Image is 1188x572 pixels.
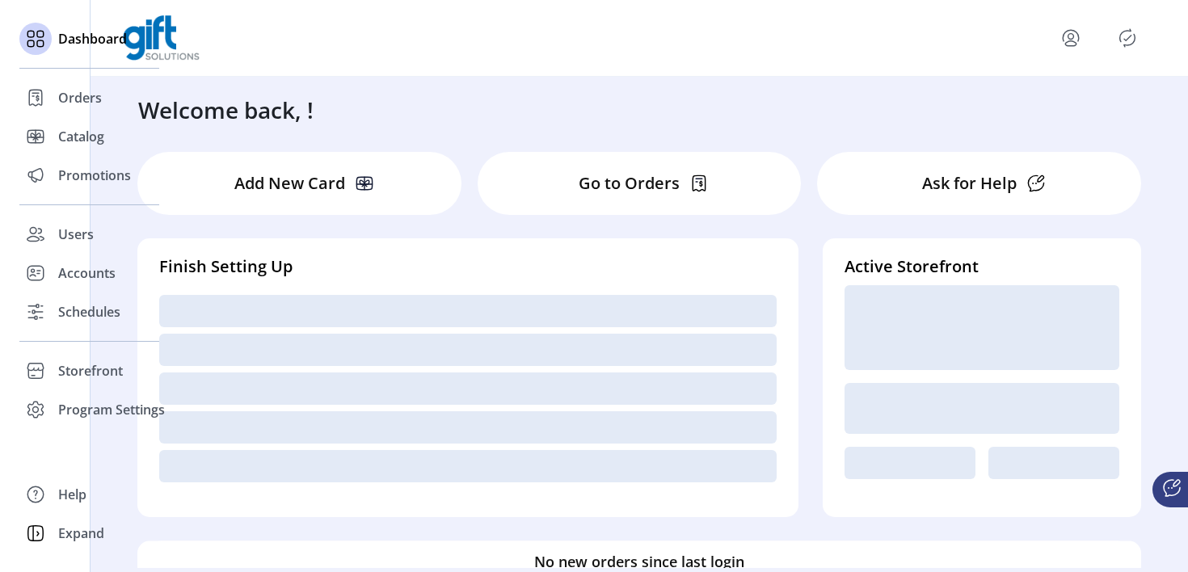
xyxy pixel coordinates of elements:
[58,29,127,48] span: Dashboard
[579,171,680,196] p: Go to Orders
[58,302,120,322] span: Schedules
[234,171,345,196] p: Add New Card
[58,225,94,244] span: Users
[58,88,102,107] span: Orders
[58,400,165,419] span: Program Settings
[138,93,314,127] h3: Welcome back, !
[845,254,1119,279] h4: Active Storefront
[58,127,104,146] span: Catalog
[159,254,777,279] h4: Finish Setting Up
[922,171,1017,196] p: Ask for Help
[58,485,86,504] span: Help
[123,15,200,61] img: logo
[58,361,123,381] span: Storefront
[1114,25,1140,51] button: Publisher Panel
[58,524,104,543] span: Expand
[58,263,116,283] span: Accounts
[58,166,131,185] span: Promotions
[1058,25,1084,51] button: menu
